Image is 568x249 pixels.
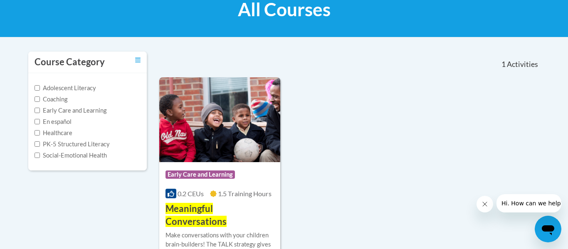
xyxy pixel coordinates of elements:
label: Early Care and Learning [35,106,106,115]
input: Checkbox for Options [35,85,40,91]
span: Meaningful Conversations [165,203,227,227]
span: 0.2 CEUs [178,190,204,197]
iframe: Button to launch messaging window [535,216,561,242]
span: Early Care and Learning [165,170,235,179]
iframe: Message from company [496,194,561,212]
label: Coaching [35,95,67,104]
img: Course Logo [159,77,280,162]
iframe: Close message [477,196,493,212]
label: En español [35,117,72,126]
span: 1 [501,60,506,69]
input: Checkbox for Options [35,96,40,102]
input: Checkbox for Options [35,141,40,147]
h3: Course Category [35,56,105,69]
label: PK-5 Structured Literacy [35,140,110,149]
input: Checkbox for Options [35,153,40,158]
span: 1.5 Training Hours [218,190,272,197]
input: Checkbox for Options [35,108,40,113]
input: Checkbox for Options [35,130,40,136]
label: Social-Emotional Health [35,151,107,160]
span: Activities [507,60,538,69]
label: Adolescent Literacy [35,84,96,93]
input: Checkbox for Options [35,119,40,124]
label: Healthcare [35,128,72,138]
a: Toggle collapse [135,56,141,65]
span: Hi. How can we help? [5,6,67,12]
